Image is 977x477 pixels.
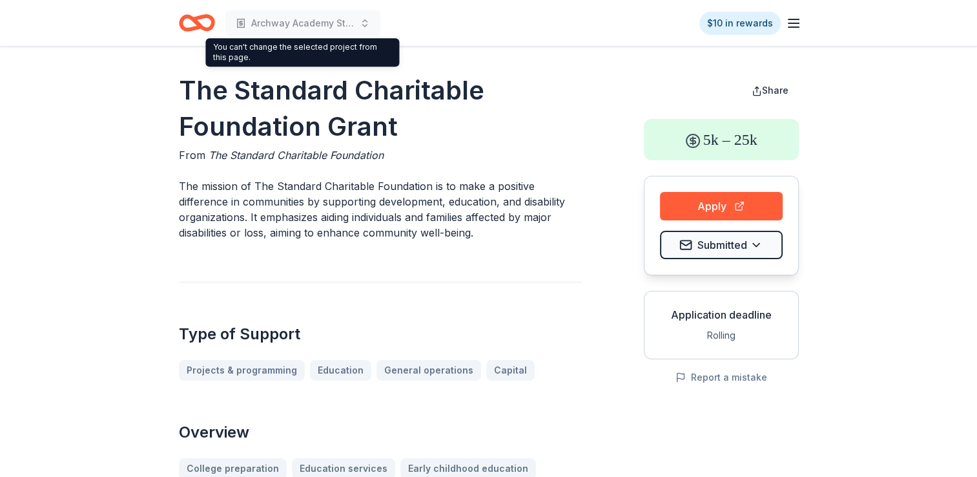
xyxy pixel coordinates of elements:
[762,85,788,96] span: Share
[179,72,582,145] h1: The Standard Charitable Foundation Grant
[660,192,783,220] button: Apply
[251,16,355,31] span: Archway Academy Student Fund
[225,10,380,36] button: Archway Academy Student Fund
[655,307,788,323] div: Application deadline
[205,38,399,67] div: You can't change the selected project from this page.
[209,149,384,162] span: The Standard Charitable Foundation
[655,328,788,343] div: Rolling
[179,324,582,344] h2: Type of Support
[179,360,305,381] a: Projects & programming
[486,360,535,381] a: Capital
[179,147,582,163] div: From
[179,422,582,443] h2: Overview
[660,231,783,259] button: Submitted
[697,237,747,253] span: Submitted
[376,360,481,381] a: General operations
[741,78,799,103] button: Share
[675,370,767,385] button: Report a mistake
[310,360,371,381] a: Education
[179,178,582,240] p: The mission of The Standard Charitable Foundation is to make a positive difference in communities...
[699,12,781,35] a: $10 in rewards
[644,119,799,160] div: 5k – 25k
[179,8,215,38] a: Home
